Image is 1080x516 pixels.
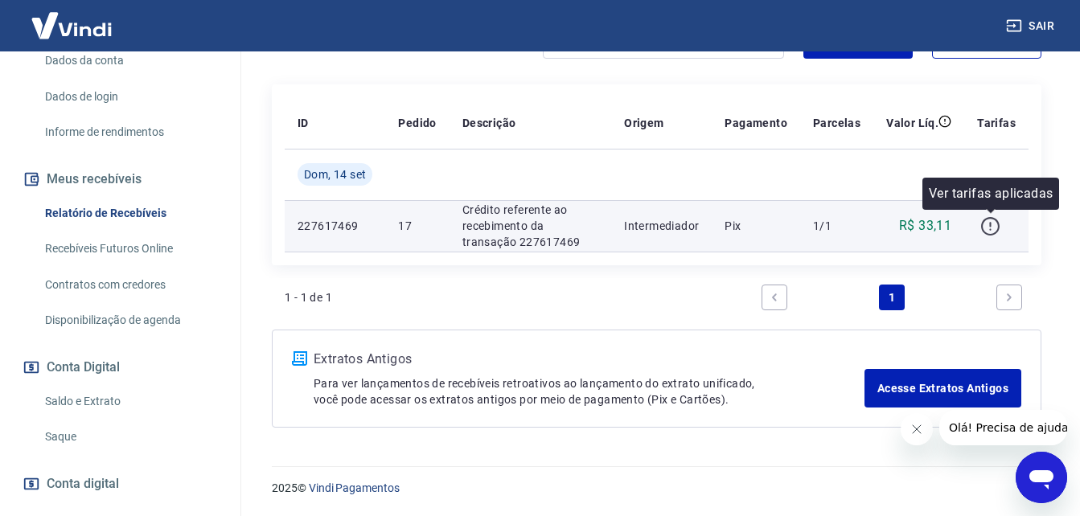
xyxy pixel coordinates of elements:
img: ícone [292,351,307,366]
p: Pagamento [725,115,787,131]
p: ID [298,115,309,131]
p: Tarifas [977,115,1016,131]
p: Crédito referente ao recebimento da transação 227617469 [462,202,598,250]
a: Next page [996,285,1022,310]
p: 1 - 1 de 1 [285,289,332,305]
ul: Pagination [755,278,1029,317]
p: Parcelas [813,115,860,131]
a: Vindi Pagamentos [309,481,400,494]
p: 1/1 [813,218,860,234]
a: Saldo e Extrato [39,385,221,418]
a: Saque [39,420,221,453]
a: Page 1 is your current page [879,285,905,310]
p: Origem [624,115,663,131]
a: Previous page [762,285,787,310]
p: 17 [398,218,436,234]
span: Conta digital [47,473,119,495]
button: Conta Digital [19,350,221,385]
p: R$ 33,11 [899,216,951,235]
p: 2025 © [272,480,1041,497]
p: Ver tarifas aplicadas [929,184,1053,203]
p: Intermediador [624,218,699,234]
a: Recebíveis Futuros Online [39,232,221,265]
a: Informe de rendimentos [39,116,221,149]
a: Acesse Extratos Antigos [864,369,1021,407]
a: Contratos com credores [39,268,221,301]
a: Dados de login [39,80,221,113]
img: Vindi [19,1,124,50]
p: Pedido [398,115,436,131]
p: Para ver lançamentos de recebíveis retroativos ao lançamento do extrato unificado, você pode aces... [314,375,864,407]
p: Pix [725,218,787,234]
a: Dados da conta [39,44,221,77]
a: Relatório de Recebíveis [39,197,221,230]
span: Olá! Precisa de ajuda? [10,11,135,24]
span: Dom, 14 set [304,166,366,182]
button: Sair [1003,11,1061,41]
p: Valor Líq. [886,115,938,131]
iframe: Fechar mensagem [901,413,933,445]
button: Meus recebíveis [19,162,221,197]
p: Descrição [462,115,516,131]
p: 227617469 [298,218,372,234]
a: Disponibilização de agenda [39,304,221,337]
iframe: Mensagem da empresa [939,410,1067,445]
iframe: Botão para abrir a janela de mensagens [1016,452,1067,503]
a: Conta digital [19,466,221,502]
p: Extratos Antigos [314,350,864,369]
